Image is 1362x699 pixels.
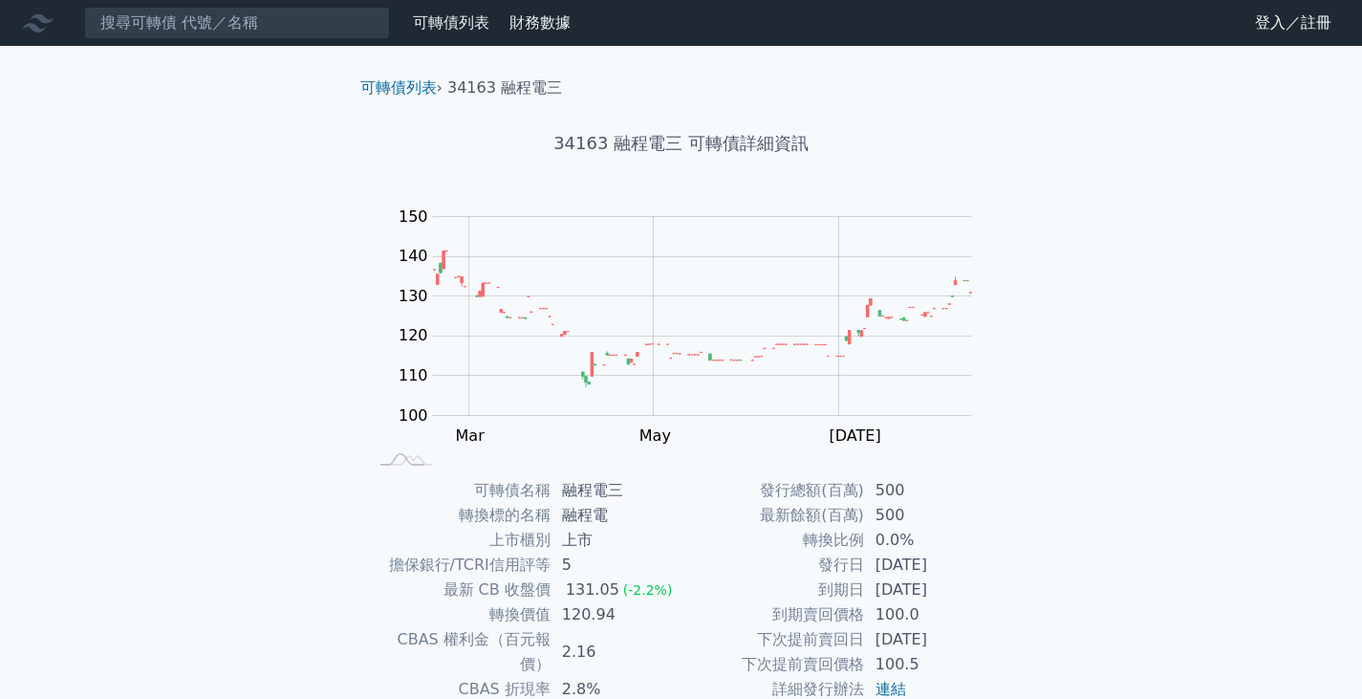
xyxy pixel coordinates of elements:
[368,578,551,602] td: 最新 CB 收盤價
[399,406,428,425] tspan: 100
[360,78,437,97] a: 可轉債列表
[864,503,995,528] td: 500
[551,528,681,553] td: 上市
[864,602,995,627] td: 100.0
[368,627,551,677] td: CBAS 權利金（百元報價）
[456,426,486,445] tspan: Mar
[681,528,864,553] td: 轉換比例
[551,553,681,578] td: 5
[681,503,864,528] td: 最新餘額(百萬)
[623,582,673,598] span: (-2.2%)
[447,76,562,99] li: 34163 融程電三
[551,627,681,677] td: 2.16
[413,13,489,32] a: 可轉債列表
[509,13,571,32] a: 財務數據
[399,247,428,265] tspan: 140
[681,627,864,652] td: 下次提前賣回日
[830,426,881,445] tspan: [DATE]
[551,478,681,503] td: 融程電三
[639,426,671,445] tspan: May
[681,578,864,602] td: 到期日
[399,366,428,384] tspan: 110
[551,503,681,528] td: 融程電
[551,602,681,627] td: 120.94
[389,208,1001,445] g: Chart
[368,503,551,528] td: 轉換標的名稱
[399,326,428,344] tspan: 120
[345,130,1018,157] h1: 34163 融程電三 可轉債詳細資訊
[864,553,995,578] td: [DATE]
[368,553,551,578] td: 擔保銀行/TCRI信用評等
[368,478,551,503] td: 可轉債名稱
[864,528,995,553] td: 0.0%
[681,602,864,627] td: 到期賣回價格
[368,602,551,627] td: 轉換價值
[368,528,551,553] td: 上市櫃別
[399,208,428,226] tspan: 150
[864,627,995,652] td: [DATE]
[399,287,428,305] tspan: 130
[681,478,864,503] td: 發行總額(百萬)
[681,652,864,677] td: 下次提前賣回價格
[864,652,995,677] td: 100.5
[681,553,864,578] td: 發行日
[876,680,906,698] a: 連結
[864,478,995,503] td: 500
[84,7,390,39] input: 搜尋可轉債 代號／名稱
[1240,8,1347,38] a: 登入／註冊
[864,578,995,602] td: [DATE]
[562,578,623,602] div: 131.05
[360,76,443,99] li: ›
